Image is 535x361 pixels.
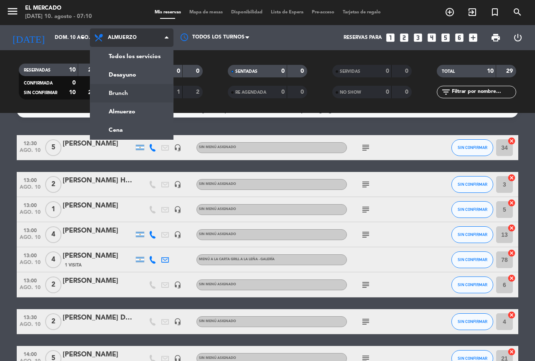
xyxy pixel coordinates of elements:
[413,32,423,43] i: looks_3
[281,89,285,95] strong: 0
[468,32,479,43] i: add_box
[20,138,41,148] span: 12:30
[507,174,516,182] i: cancel
[45,139,61,156] span: 5
[63,225,134,236] div: [PERSON_NAME]
[199,283,236,286] span: Sin menú asignado
[90,84,173,102] a: Brunch
[177,68,180,74] strong: 0
[108,35,137,41] span: Almuerzo
[386,68,389,74] strong: 0
[20,210,41,219] span: ago. 10
[458,282,487,287] span: SIN CONFIRMAR
[63,312,134,323] div: [PERSON_NAME] De Los Angeles #126
[227,10,267,15] span: Disponibilidad
[63,251,134,261] div: [PERSON_NAME]
[451,201,493,218] button: SIN CONFIRMAR
[25,13,92,21] div: [DATE] 10. agosto - 07:10
[441,87,451,97] i: filter_list
[491,33,501,43] span: print
[90,121,173,139] a: Cena
[507,311,516,319] i: cancel
[458,182,487,187] span: SIN CONFIRMAR
[426,32,437,43] i: looks_4
[174,144,181,151] i: headset_mic
[45,313,61,330] span: 2
[199,356,236,360] span: Sin menú asignado
[451,87,516,97] input: Filtrar por nombre...
[454,32,465,43] i: looks_6
[458,319,487,324] span: SIN CONFIRMAR
[90,102,173,121] a: Almuerzo
[20,275,41,285] span: 13:00
[235,90,266,95] span: RE AGENDADA
[344,35,382,41] span: Reservas para
[199,233,236,236] span: Sin menú asignado
[451,176,493,193] button: SIN CONFIRMAR
[458,207,487,212] span: SIN CONFIRMAR
[458,356,487,361] span: SIN CONFIRMAR
[507,348,516,356] i: cancel
[20,175,41,184] span: 13:00
[405,89,410,95] strong: 0
[6,5,19,20] button: menu
[507,249,516,257] i: cancel
[405,68,410,74] strong: 0
[235,69,257,74] span: SENTADAS
[512,7,522,17] i: search
[150,10,185,15] span: Mis reservas
[63,175,134,186] div: [PERSON_NAME] HAB 315
[45,201,61,218] span: 1
[440,32,451,43] i: looks_5
[507,137,516,145] i: cancel
[361,280,371,290] i: subject
[6,28,51,47] i: [DATE]
[196,68,201,74] strong: 0
[301,68,306,74] strong: 0
[451,226,493,243] button: SIN CONFIRMAR
[445,7,455,17] i: add_circle_outline
[25,4,92,13] div: El Mercado
[199,207,236,211] span: Sin menú asignado
[361,179,371,189] i: subject
[20,260,41,269] span: ago. 10
[451,313,493,330] button: SIN CONFIRMAR
[399,32,410,43] i: looks_two
[361,317,371,327] i: subject
[6,5,19,18] i: menu
[507,274,516,282] i: cancel
[506,68,515,74] strong: 29
[361,205,371,215] i: subject
[24,81,53,85] span: CONFIRMADA
[69,90,76,95] strong: 10
[20,312,41,322] span: 13:30
[20,285,41,294] span: ago. 10
[69,67,76,73] strong: 10
[90,47,173,66] a: Todos los servicios
[361,143,371,153] i: subject
[20,250,41,260] span: 13:00
[20,225,41,235] span: 13:00
[267,10,308,15] span: Lista de Espera
[65,262,82,269] span: 1 Visita
[199,258,275,261] span: Menú a la carta grill a la leña - Galería
[45,251,61,268] span: 4
[507,199,516,207] i: cancel
[63,138,134,149] div: [PERSON_NAME]
[199,146,236,149] span: Sin menú asignado
[451,251,493,268] button: SIN CONFIRMAR
[185,10,227,15] span: Mapa de mesas
[20,184,41,194] span: ago. 10
[386,89,389,95] strong: 0
[490,7,500,17] i: turned_in_not
[451,139,493,156] button: SIN CONFIRMAR
[199,320,236,323] span: Sin menú asignado
[63,276,134,287] div: [PERSON_NAME]
[281,68,285,74] strong: 0
[20,235,41,244] span: ago. 10
[458,257,487,262] span: SIN CONFIRMAR
[199,182,236,186] span: Sin menú asignado
[45,176,61,193] span: 2
[63,200,134,211] div: [PERSON_NAME]
[442,69,455,74] span: TOTAL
